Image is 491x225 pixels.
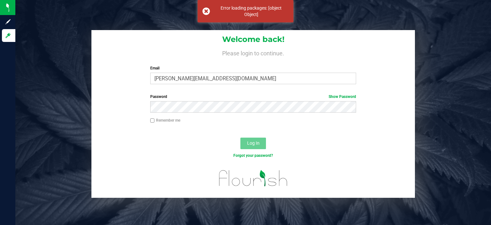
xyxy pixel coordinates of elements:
[91,35,415,44] h1: Welcome back!
[150,118,155,123] input: Remember me
[233,153,273,158] a: Forgot your password?
[150,94,167,99] span: Password
[150,117,180,123] label: Remember me
[240,138,266,149] button: Log In
[329,94,356,99] a: Show Password
[213,165,294,191] img: flourish_logo.svg
[5,32,11,39] inline-svg: Log in
[247,141,260,146] span: Log In
[91,49,415,56] h4: Please login to continue.
[5,19,11,25] inline-svg: Sign up
[214,5,289,18] div: Error loading packages: [object Object]
[150,65,356,71] label: Email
